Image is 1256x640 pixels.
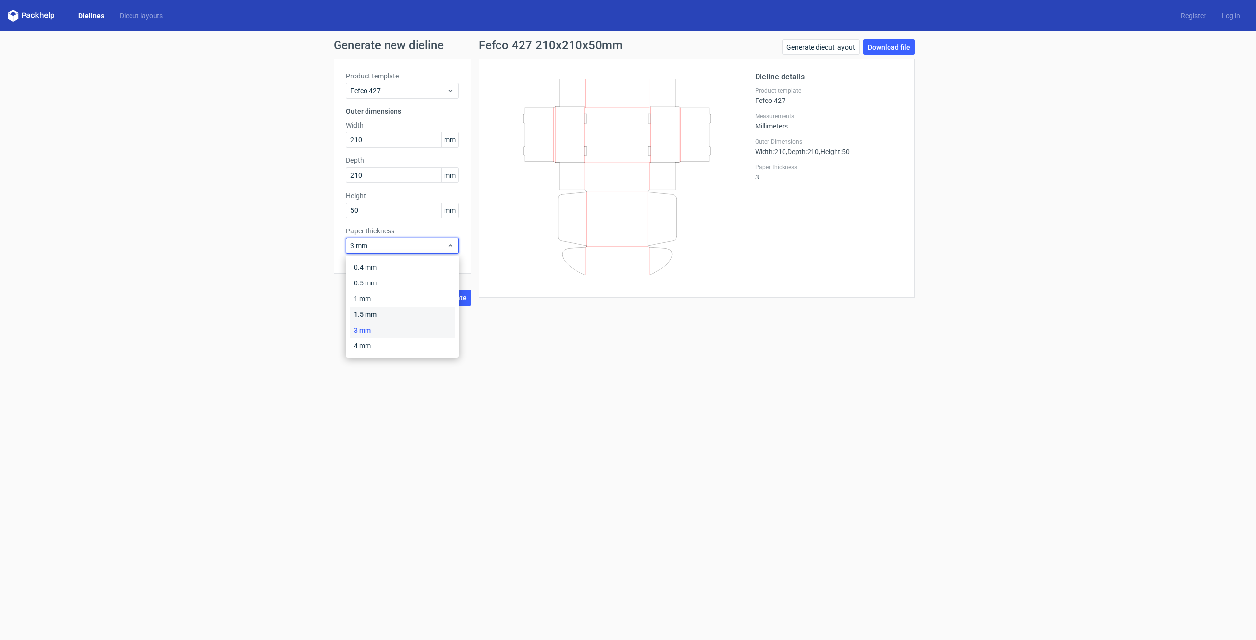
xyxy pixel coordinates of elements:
[346,155,459,165] label: Depth
[1173,11,1214,21] a: Register
[350,241,447,251] span: 3 mm
[755,138,902,146] label: Outer Dimensions
[346,120,459,130] label: Width
[350,307,455,322] div: 1.5 mm
[350,291,455,307] div: 1 mm
[755,87,902,95] label: Product template
[346,106,459,116] h3: Outer dimensions
[782,39,860,55] a: Generate diecut layout
[441,132,458,147] span: mm
[819,148,850,155] span: , Height : 50
[755,71,902,83] h2: Dieline details
[755,163,902,171] label: Paper thickness
[350,275,455,291] div: 0.5 mm
[350,338,455,354] div: 4 mm
[112,11,171,21] a: Diecut layouts
[350,259,455,275] div: 0.4 mm
[479,39,623,51] h1: Fefco 427 210x210x50mm
[346,191,459,201] label: Height
[334,39,922,51] h1: Generate new dieline
[346,71,459,81] label: Product template
[441,168,458,182] span: mm
[786,148,819,155] span: , Depth : 210
[755,87,902,104] div: Fefco 427
[346,226,459,236] label: Paper thickness
[441,203,458,218] span: mm
[755,112,902,120] label: Measurements
[350,86,447,96] span: Fefco 427
[755,148,786,155] span: Width : 210
[1214,11,1248,21] a: Log in
[71,11,112,21] a: Dielines
[755,112,902,130] div: Millimeters
[755,163,902,181] div: 3
[863,39,915,55] a: Download file
[350,322,455,338] div: 3 mm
